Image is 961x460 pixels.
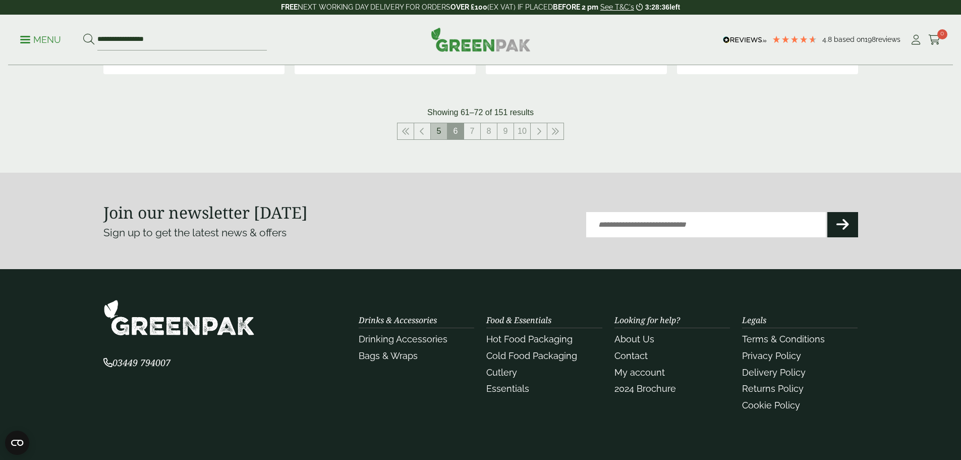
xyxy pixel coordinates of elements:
[103,201,308,223] strong: Join our newsletter [DATE]
[865,35,876,43] span: 198
[5,431,29,455] button: Open CMP widget
[742,334,825,344] a: Terms & Conditions
[742,383,804,394] a: Returns Policy
[645,3,669,11] span: 3:28:36
[928,32,941,47] a: 0
[450,3,487,11] strong: OVER £100
[742,367,806,378] a: Delivery Policy
[772,35,817,44] div: 4.79 Stars
[464,123,480,139] a: 7
[910,35,922,45] i: My Account
[937,29,947,39] span: 0
[514,123,530,139] a: 10
[359,334,447,344] a: Drinking Accessories
[486,383,529,394] a: Essentials
[600,3,634,11] a: See T&C's
[876,35,900,43] span: reviews
[103,359,171,368] a: 03449 794007
[553,3,598,11] strong: BEFORE 2 pm
[427,107,534,119] p: Showing 61–72 of 151 results
[614,334,654,344] a: About Us
[447,123,464,139] span: 6
[928,35,941,45] i: Cart
[822,35,834,43] span: 4.8
[614,367,665,378] a: My account
[834,35,865,43] span: Based on
[497,123,514,139] a: 9
[614,383,676,394] a: 2024 Brochure
[20,34,61,46] p: Menu
[481,123,497,139] a: 8
[486,334,573,344] a: Hot Food Packaging
[614,350,648,361] a: Contact
[20,34,61,44] a: Menu
[723,36,767,43] img: REVIEWS.io
[742,350,801,361] a: Privacy Policy
[281,3,298,11] strong: FREE
[359,350,418,361] a: Bags & Wraps
[103,225,443,241] p: Sign up to get the latest news & offers
[103,299,255,336] img: GreenPak Supplies
[486,367,517,378] a: Cutlery
[431,123,447,139] a: 5
[742,400,800,411] a: Cookie Policy
[103,356,171,369] span: 03449 794007
[486,350,577,361] a: Cold Food Packaging
[431,27,531,52] img: GreenPak Supplies
[669,3,680,11] span: left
